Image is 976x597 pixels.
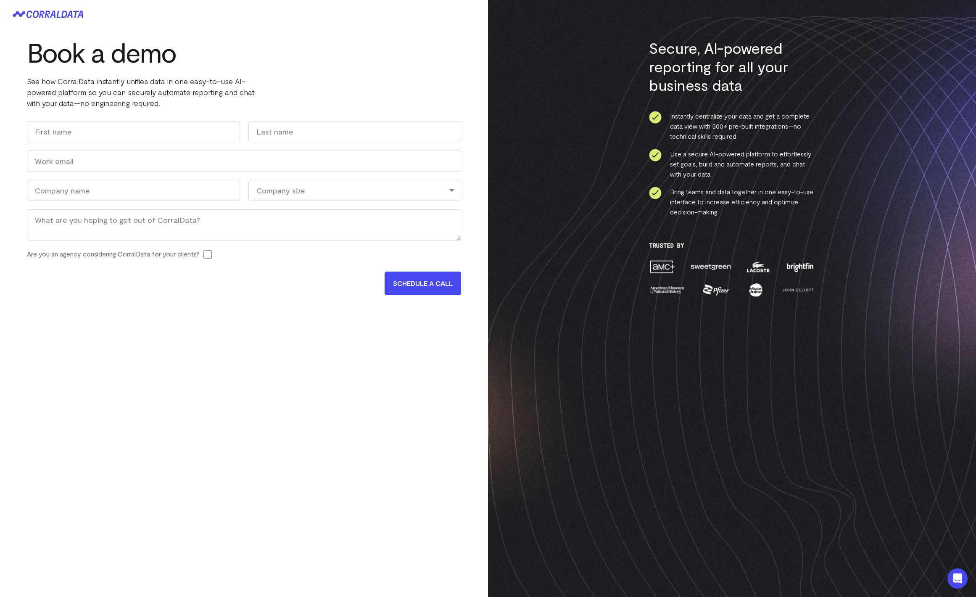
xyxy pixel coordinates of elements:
li: Instantly centralize your data and get a complete data view with 500+ pre-built integrations—no t... [649,111,815,141]
div: Open Intercom Messenger [947,568,968,589]
input: Work email [27,151,461,172]
h3: Secure, AI-powered reporting for all your business data [649,39,815,94]
input: Company name [27,180,240,201]
li: Bring teams and data together in one easy-to-use interface to increase efficiency and optimize de... [649,187,815,217]
p: See how CorralData instantly unifies data in one easy-to-use AI-powered platform so you can secur... [27,76,279,108]
input: SCHEDULE A CALL [385,272,461,295]
input: First name [27,121,240,142]
input: Last name [248,121,462,142]
label: Are you an agency considering CorralData for your clients? [27,249,199,259]
h3: Trusted By [649,242,815,249]
div: Company size [248,180,462,201]
li: Use a secure AI-powered platform to effortlessly set goals, build and automate reports, and chat ... [649,149,815,179]
h1: Book a demo [27,37,279,67]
